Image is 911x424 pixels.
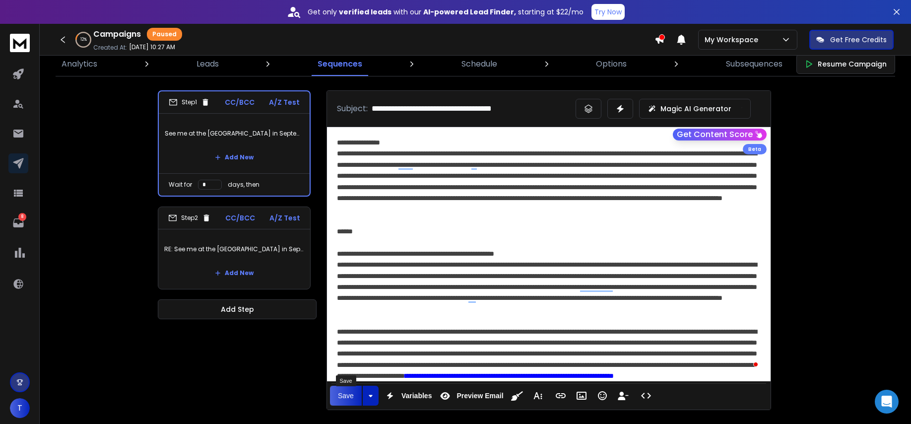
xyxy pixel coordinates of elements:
[18,213,26,221] p: 8
[436,386,505,406] button: Preview Email
[796,54,895,74] button: Resume Campaign
[10,398,30,418] button: T
[158,207,311,289] li: Step2CC/BCCA/Z TestRE: See me at the [GEOGRAPHIC_DATA] in September?Add New
[169,98,210,107] div: Step 1
[594,7,622,17] p: Try Now
[743,144,767,154] div: Beta
[528,386,547,406] button: More Text
[330,386,362,406] button: Save
[165,120,304,147] p: See me at the [GEOGRAPHIC_DATA] in September?
[147,28,182,41] div: Paused
[572,386,591,406] button: Insert Image (⌘P)
[62,58,97,70] p: Analytics
[93,28,141,40] h1: Campaigns
[720,52,788,76] a: Subsequences
[336,375,356,386] div: Save
[551,386,570,406] button: Insert Link (⌘K)
[228,181,260,189] p: days, then
[830,35,887,45] p: Get Free Credits
[381,386,434,406] button: Variables
[164,235,304,263] p: RE: See me at the [GEOGRAPHIC_DATA] in September?
[660,104,731,114] p: Magic AI Generator
[207,147,261,167] button: Add New
[337,103,368,115] p: Subject:
[596,58,627,70] p: Options
[455,392,505,400] span: Preview Email
[207,263,261,283] button: Add New
[169,181,192,189] p: Wait for
[455,52,503,76] a: Schedule
[705,35,762,45] p: My Workspace
[318,58,362,70] p: Sequences
[10,34,30,52] img: logo
[875,390,899,414] div: Open Intercom Messenger
[461,58,497,70] p: Schedule
[80,37,87,43] p: 12 %
[225,213,255,223] p: CC/BCC
[590,52,633,76] a: Options
[191,52,225,76] a: Leads
[637,386,655,406] button: Code View
[158,299,317,319] button: Add Step
[639,99,751,119] button: Magic AI Generator
[591,4,625,20] button: Try Now
[269,213,300,223] p: A/Z Test
[423,7,516,17] strong: AI-powered Lead Finder,
[308,7,584,17] p: Get only with our starting at $22/mo
[312,52,368,76] a: Sequences
[614,386,633,406] button: Insert Unsubscribe Link
[508,386,526,406] button: Clean HTML
[158,90,311,197] li: Step1CC/BCCA/Z TestSee me at the [GEOGRAPHIC_DATA] in September?Add NewWait fordays, then
[93,44,127,52] p: Created At:
[726,58,782,70] p: Subsequences
[399,392,434,400] span: Variables
[673,129,767,141] button: Get Content Score
[593,386,612,406] button: Emoticons
[225,97,255,107] p: CC/BCC
[269,97,300,107] p: A/Z Test
[809,30,894,50] button: Get Free Credits
[168,213,211,222] div: Step 2
[129,43,175,51] p: [DATE] 10:27 AM
[327,127,771,381] div: To enrich screen reader interactions, please activate Accessibility in Grammarly extension settings
[196,58,219,70] p: Leads
[339,7,391,17] strong: verified leads
[8,213,28,233] a: 8
[56,52,103,76] a: Analytics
